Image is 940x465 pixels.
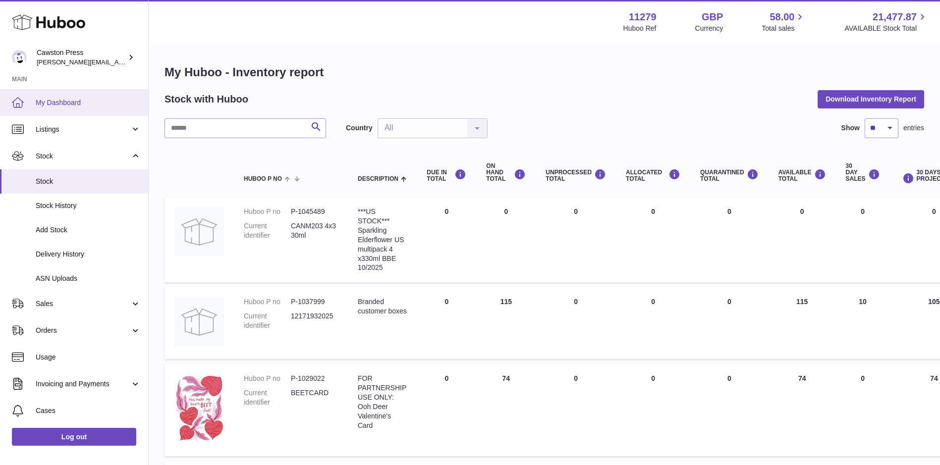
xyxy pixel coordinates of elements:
[536,287,616,359] td: 0
[486,163,526,183] div: ON HAND Total
[844,10,928,33] a: 21,477.87 AVAILABLE Stock Total
[36,406,141,415] span: Cases
[36,250,141,259] span: Delivery History
[36,353,141,362] span: Usage
[174,207,224,257] img: product image
[244,221,291,240] dt: Current identifier
[346,123,373,133] label: Country
[873,10,917,24] span: 21,477.87
[769,287,836,359] td: 115
[358,297,407,316] div: Branded customer boxes
[623,24,657,33] div: Huboo Ref
[36,98,141,107] span: My Dashboard
[700,169,759,182] div: QUARANTINED Total
[291,374,338,383] dd: P-1029022
[244,388,291,407] dt: Current identifier
[476,364,536,456] td: 74
[244,374,291,383] dt: Huboo P no
[12,428,136,446] a: Log out
[836,197,890,282] td: 0
[629,10,657,24] strong: 11279
[616,197,690,282] td: 0
[244,176,282,182] span: Huboo P no
[476,287,536,359] td: 115
[36,201,141,210] span: Stock History
[36,125,130,134] span: Listings
[702,10,723,24] strong: GBP
[417,364,476,456] td: 0
[358,374,407,430] div: FOR PARTNERSHIP USE ONLY: Ooh Deer Valentine's Card
[358,176,398,182] span: Description
[36,326,130,335] span: Orders
[846,163,880,183] div: 30 DAY SALES
[36,299,130,309] span: Sales
[762,24,806,33] span: Total sales
[616,287,690,359] td: 0
[36,379,130,389] span: Invoicing and Payments
[841,123,860,133] label: Show
[778,169,826,182] div: AVAILABLE Total
[727,298,731,306] span: 0
[174,297,224,347] img: product image
[165,64,924,80] h1: My Huboo - Inventory report
[626,169,680,182] div: ALLOCATED Total
[291,207,338,216] dd: P-1045489
[695,24,723,33] div: Currency
[769,197,836,282] td: 0
[417,287,476,359] td: 0
[358,207,407,272] div: ***US STOCK*** Sparkling Elderflower US multipack 4 x330ml BBE 10/2025
[616,364,690,456] td: 0
[727,374,731,382] span: 0
[818,90,924,108] button: Download Inventory Report
[836,287,890,359] td: 10
[769,364,836,456] td: 74
[165,93,248,106] h2: Stock with Huboo
[244,207,291,216] dt: Huboo P no
[36,225,141,235] span: Add Stock
[536,364,616,456] td: 0
[36,274,141,283] span: ASN Uploads
[546,169,606,182] div: UNPROCESSED Total
[36,177,141,186] span: Stock
[174,374,224,444] img: product image
[727,207,731,215] span: 0
[903,123,924,133] span: entries
[536,197,616,282] td: 0
[12,50,27,65] img: thomas.carson@cawstonpress.com
[844,24,928,33] span: AVAILABLE Stock Total
[36,152,130,161] span: Stock
[836,364,890,456] td: 0
[427,169,466,182] div: DUE IN TOTAL
[37,48,126,67] div: Cawston Press
[291,221,338,240] dd: CANM203 4x330ml
[37,58,252,66] span: [PERSON_NAME][EMAIL_ADDRESS][PERSON_NAME][DOMAIN_NAME]
[291,311,338,330] dd: 12171932025
[291,297,338,307] dd: P-1037999
[762,10,806,33] a: 58.00 Total sales
[244,297,291,307] dt: Huboo P no
[417,197,476,282] td: 0
[291,388,338,407] dd: BEETCARD
[770,10,794,24] span: 58.00
[476,197,536,282] td: 0
[244,311,291,330] dt: Current identifier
